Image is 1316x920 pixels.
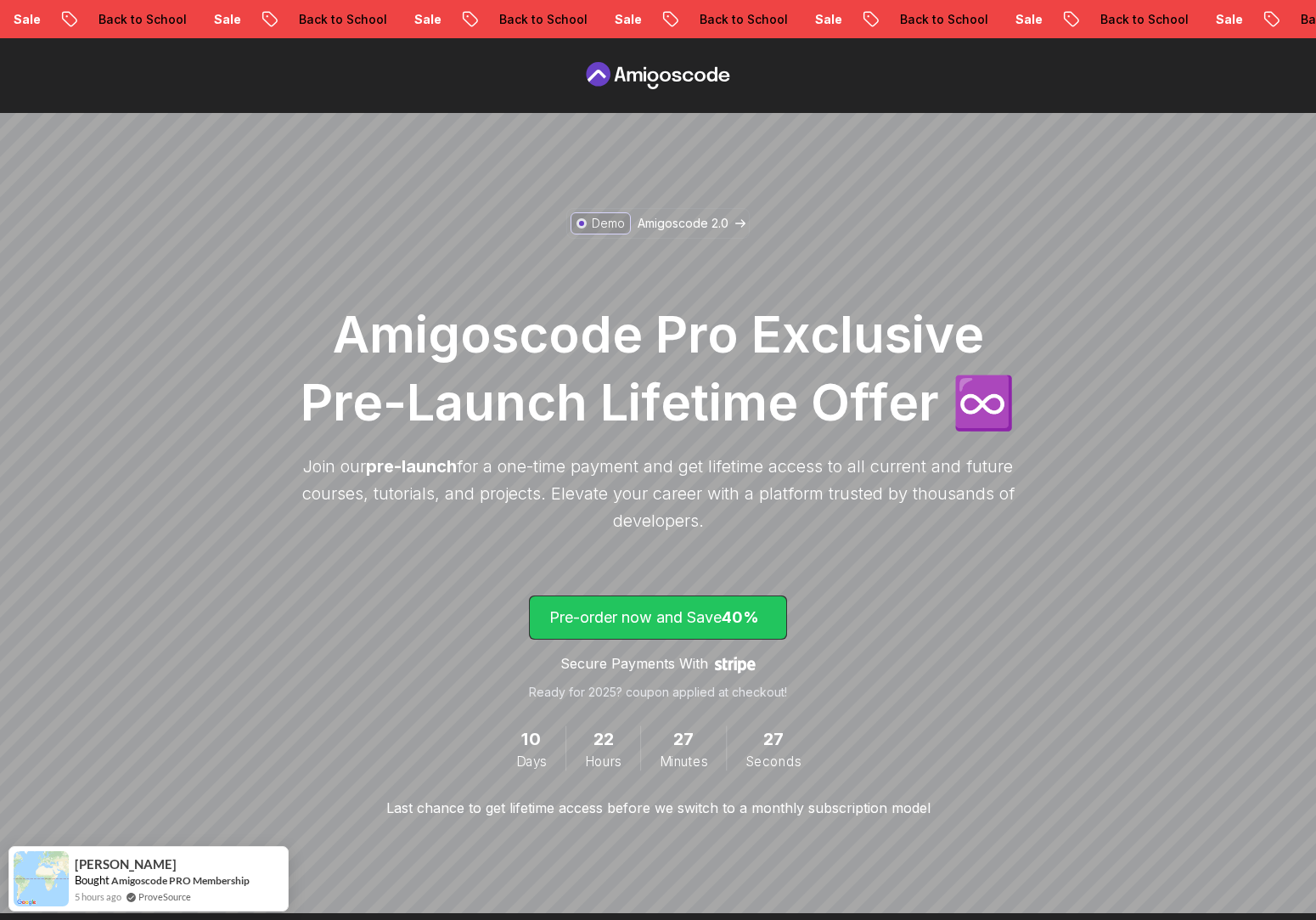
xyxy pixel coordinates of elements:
p: Back to School [682,11,797,28]
p: Ready for 2025? coupon applied at checkout! [529,684,787,701]
p: Demo [592,215,625,232]
span: Seconds [745,752,801,770]
p: Sale [597,11,651,28]
span: 22 Hours [593,726,613,753]
p: Back to School [81,11,196,28]
a: ProveSource [138,889,191,904]
a: Amigoscode PRO Membership [111,874,250,887]
a: lifetime-access [529,595,787,701]
p: Amigoscode 2.0 [638,215,728,232]
span: Days [515,752,546,770]
p: Sale [396,11,451,28]
span: Minutes [660,752,707,770]
p: Sale [196,11,250,28]
span: 5 hours ago [75,889,121,904]
span: 40% [722,608,759,626]
a: Pre Order page [582,62,734,89]
p: Back to School [1083,11,1198,28]
img: provesource social proof notification image [14,851,69,906]
span: 10 Days [521,726,541,753]
span: 27 Minutes [673,726,694,753]
a: DemoAmigoscode 2.0 [566,208,750,239]
span: 27 Seconds [762,726,783,753]
p: Last chance to get lifetime access before we switch to a monthly subscription model [386,798,931,818]
p: Pre-order now and Save [549,606,767,629]
span: Hours [585,752,621,770]
p: Join our for a one-time payment and get lifetime access to all current and future courses, tutori... [293,453,1023,534]
span: [PERSON_NAME] [75,857,177,872]
p: Sale [1198,11,1252,28]
p: Back to School [882,11,998,28]
span: pre-launch [366,456,457,477]
p: Back to School [281,11,396,28]
p: Secure Payments With [560,653,708,674]
p: Sale [797,11,852,28]
span: Bought [75,873,110,887]
h1: Amigoscode Pro Exclusive Pre-Launch Lifetime Offer ♾️ [293,300,1023,436]
p: Sale [998,11,1052,28]
p: Back to School [481,11,597,28]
